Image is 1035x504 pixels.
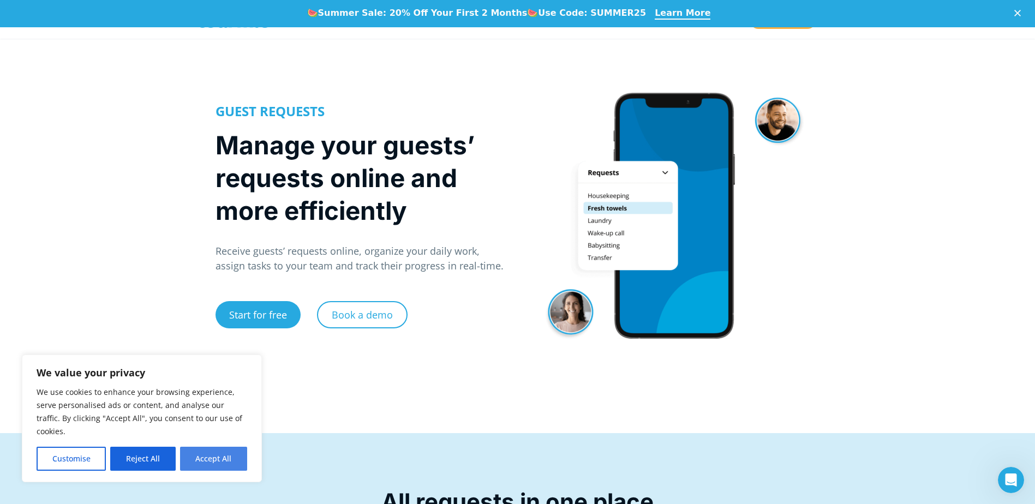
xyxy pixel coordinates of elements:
iframe: Intercom live chat [998,467,1024,493]
h1: Manage your guests’ requests online and more efficiently [216,129,506,227]
b: Summer Sale: 20% Off Your First 2 Months [318,8,528,18]
b: Use Code: SUMMER25 [538,8,646,18]
p: We use cookies to enhance your browsing experience, serve personalised ads or content, and analys... [37,386,247,438]
a: Learn More [655,8,710,20]
button: Customise [37,447,106,471]
a: Start for free [216,301,301,328]
p: Receive guests’ requests online, organize your daily work, assign tasks to your team and track th... [216,244,506,273]
p: We value your privacy [37,366,247,379]
button: Accept All [180,447,247,471]
a: Book a demo [317,301,408,328]
div: 🍉 🍉 [307,8,647,19]
div: Close [1014,10,1025,16]
strong: GUEST REQUESTS [216,102,325,120]
button: Reject All [110,447,175,471]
